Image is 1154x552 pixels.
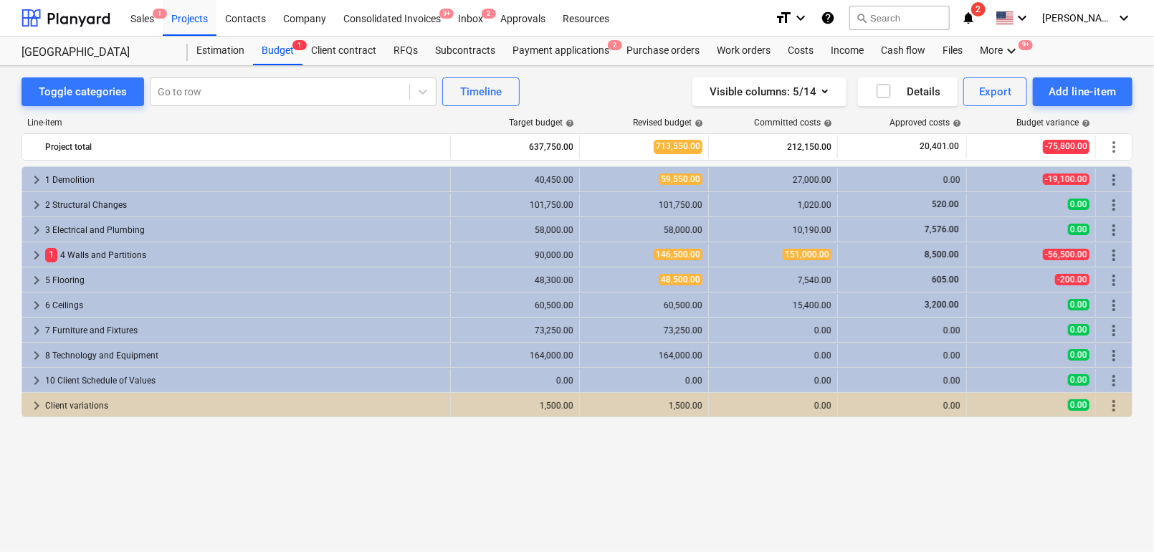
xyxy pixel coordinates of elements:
div: Budget variance [1016,118,1090,128]
div: Estimation [188,37,253,65]
span: keyboard_arrow_right [28,247,45,264]
span: keyboard_arrow_right [28,322,45,339]
span: keyboard_arrow_right [28,222,45,239]
div: 1,500.00 [586,401,702,411]
a: Files [934,37,971,65]
i: keyboard_arrow_down [1003,42,1020,60]
span: 59,550.00 [659,173,702,185]
a: Payment applications2 [504,37,618,65]
span: More actions [1105,297,1122,314]
div: 101,750.00 [457,200,573,210]
div: 60,500.00 [586,300,702,310]
a: Subcontracts [426,37,504,65]
span: 0.00 [1068,224,1089,235]
div: 0.00 [457,376,573,386]
div: 0.00 [844,175,960,185]
div: 10,190.00 [715,225,831,235]
div: 48,300.00 [457,275,573,285]
div: Approved costs [890,118,961,128]
div: 164,000.00 [586,351,702,361]
div: 212,150.00 [715,135,831,158]
span: 0.00 [1068,199,1089,210]
span: More actions [1105,397,1122,414]
div: 637,750.00 [457,135,573,158]
span: 146,500.00 [654,249,702,260]
div: 1 Demolition [45,168,444,191]
span: 2 [608,40,622,50]
span: keyboard_arrow_right [28,347,45,364]
span: 0.00 [1068,399,1089,411]
span: -75,800.00 [1043,140,1089,153]
a: Budget1 [253,37,302,65]
div: 10 Client Schedule of Values [45,369,444,392]
div: 7,540.00 [715,275,831,285]
div: 0.00 [715,401,831,411]
div: [GEOGRAPHIC_DATA] [22,45,171,60]
div: Details [875,82,940,101]
a: RFQs [385,37,426,65]
span: 0.00 [1068,349,1089,361]
button: Add line-item [1033,77,1132,106]
div: 58,000.00 [586,225,702,235]
iframe: Chat Widget [1082,483,1154,552]
span: More actions [1105,247,1122,264]
i: format_size [775,9,792,27]
span: More actions [1105,372,1122,389]
div: Line-item [22,118,452,128]
div: 60,500.00 [457,300,573,310]
div: Revised budget [633,118,703,128]
span: [PERSON_NAME] [1042,12,1114,24]
div: 40,450.00 [457,175,573,185]
div: 7 Furniture and Fixtures [45,319,444,342]
span: More actions [1105,322,1122,339]
span: 520.00 [930,199,960,209]
div: 90,000.00 [457,250,573,260]
div: 8 Technology and Equipment [45,344,444,367]
span: 3,200.00 [923,300,960,310]
span: keyboard_arrow_right [28,171,45,189]
i: keyboard_arrow_down [792,9,809,27]
span: 48,500.00 [659,274,702,285]
a: Purchase orders [618,37,708,65]
span: 0.00 [1068,324,1089,336]
div: 1,500.00 [457,401,573,411]
div: 0.00 [586,376,702,386]
div: Target budget [509,118,574,128]
div: 15,400.00 [715,300,831,310]
div: 73,250.00 [586,325,702,336]
span: 20,401.00 [918,141,960,153]
button: Details [858,77,958,106]
span: 1 [45,248,57,262]
span: keyboard_arrow_right [28,397,45,414]
button: Timeline [442,77,520,106]
div: Project total [45,135,444,158]
span: 0.00 [1068,299,1089,310]
span: More actions [1105,222,1122,239]
span: More actions [1105,171,1122,189]
div: Costs [779,37,822,65]
div: 1,020.00 [715,200,831,210]
div: Budget [253,37,302,65]
div: Timeline [460,82,502,101]
span: help [950,119,961,128]
a: Cash flow [872,37,934,65]
div: 101,750.00 [586,200,702,210]
span: help [1079,119,1090,128]
div: Client variations [45,394,444,417]
i: Knowledge base [821,9,835,27]
button: Search [849,6,950,30]
div: 0.00 [715,376,831,386]
div: Export [979,82,1012,101]
div: Add line-item [1049,82,1117,101]
div: 58,000.00 [457,225,573,235]
a: Client contract [302,37,385,65]
div: 4 Walls and Partitions [45,244,444,267]
span: 2 [971,2,986,16]
span: help [692,119,703,128]
a: Income [822,37,872,65]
